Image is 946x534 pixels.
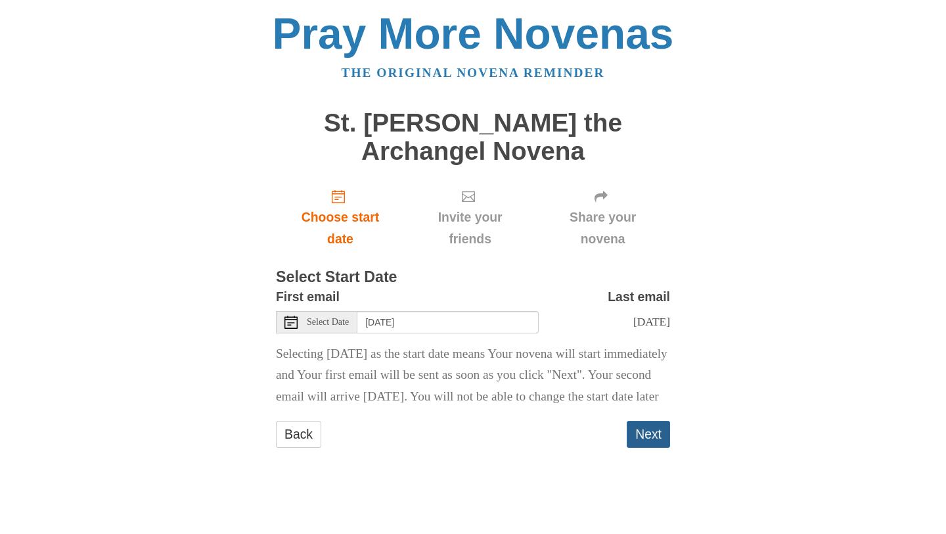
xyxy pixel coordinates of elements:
a: Pray More Novenas [273,9,674,58]
div: Click "Next" to confirm your start date first. [405,178,535,256]
label: Last email [608,286,670,308]
h1: St. [PERSON_NAME] the Archangel Novena [276,109,670,165]
span: Choose start date [289,206,392,250]
a: Back [276,421,321,448]
span: Select Date [307,318,349,327]
p: Selecting [DATE] as the start date means Your novena will start immediately and Your first email ... [276,343,670,408]
span: [DATE] [633,315,670,328]
a: Choose start date [276,178,405,256]
div: Click "Next" to confirm your start date first. [535,178,670,256]
span: Invite your friends [418,206,522,250]
label: First email [276,286,340,308]
a: The original novena reminder [342,66,605,80]
input: Use the arrow keys to pick a date [357,311,539,333]
span: Share your novena [549,206,657,250]
button: Next [627,421,670,448]
h3: Select Start Date [276,269,670,286]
